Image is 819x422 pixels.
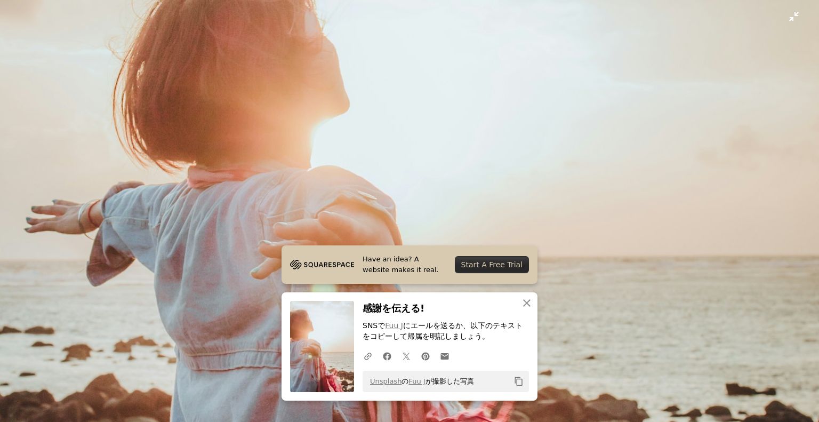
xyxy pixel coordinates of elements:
[397,345,416,367] a: Twitterでシェアする
[416,345,435,367] a: Pinterestでシェアする
[365,373,474,390] span: の が撮影した写真
[363,321,529,342] p: SNSで にエールを送るか、以下のテキストをコピーして帰属を明記しましょう。
[510,372,528,391] button: クリップボードにコピーする
[370,377,402,385] a: Unsplash
[408,377,425,385] a: Fuu J
[385,321,403,330] a: Fuu J
[378,345,397,367] a: Facebookでシェアする
[282,245,537,284] a: Have an idea? A website makes it real.Start A Free Trial
[290,257,354,273] img: file-1705255347840-230a6ab5bca9image
[363,301,529,316] h3: 感謝を伝える!
[455,256,529,273] div: Start A Free Trial
[435,345,454,367] a: Eメールでシェアする
[363,254,446,275] span: Have an idea? A website makes it real.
